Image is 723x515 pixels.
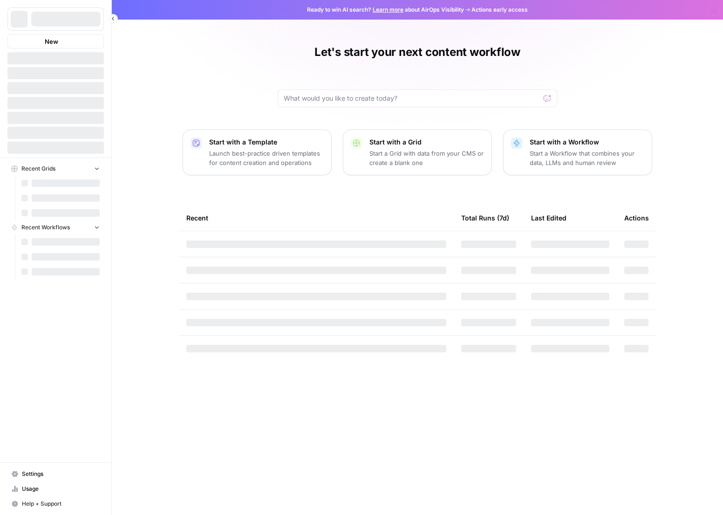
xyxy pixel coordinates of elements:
button: Recent Grids [7,162,104,176]
p: Start with a Template [209,137,324,147]
div: Total Runs (7d) [461,205,509,231]
a: Settings [7,467,104,481]
div: Recent [186,205,446,231]
button: Start with a WorkflowStart a Workflow that combines your data, LLMs and human review [503,130,652,175]
span: Help + Support [22,500,100,508]
p: Start with a Grid [369,137,484,147]
button: Help + Support [7,496,104,511]
a: Learn more [373,6,403,13]
button: Recent Workflows [7,220,104,234]
p: Start with a Workflow [530,137,644,147]
span: New [45,37,58,46]
span: Recent Grids [21,165,55,173]
span: Actions early access [471,6,528,14]
button: Start with a GridStart a Grid with data from your CMS or create a blank one [343,130,492,175]
h1: Let's start your next content workflow [314,45,520,60]
button: Start with a TemplateLaunch best-practice driven templates for content creation and operations [183,130,332,175]
p: Start a Grid with data from your CMS or create a blank one [369,149,484,167]
span: Recent Workflows [21,223,70,232]
a: Usage [7,481,104,496]
span: Ready to win AI search? about AirOps Visibility [307,6,464,14]
p: Start a Workflow that combines your data, LLMs and human review [530,149,644,167]
span: Usage [22,485,100,493]
div: Last Edited [531,205,566,231]
button: New [7,34,104,48]
input: What would you like to create today? [284,94,540,103]
div: Actions [624,205,649,231]
span: Settings [22,470,100,478]
p: Launch best-practice driven templates for content creation and operations [209,149,324,167]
